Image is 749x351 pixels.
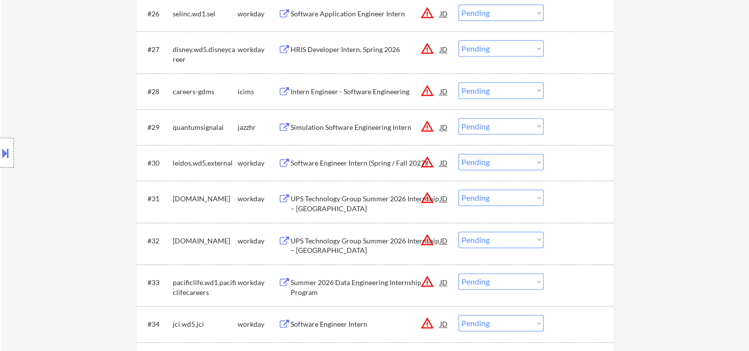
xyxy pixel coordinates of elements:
[148,9,165,19] div: #26
[420,275,434,289] button: warning_amber
[439,40,449,58] div: JD
[173,122,238,132] div: quantumsignalai
[238,278,278,288] div: workday
[291,87,440,97] div: Intern Engineer - Software Engineering
[439,4,449,22] div: JD
[173,319,238,329] div: jci.wd5.jci
[173,87,238,97] div: careers-gdms
[238,87,278,97] div: icims
[291,278,440,297] div: Summer 2026 Data Engineering Internship Program
[291,194,440,213] div: UPS Technology Group Summer 2026 Internship – [GEOGRAPHIC_DATA]
[291,122,440,132] div: Simulation Software Engineering Intern
[148,45,165,55] div: #27
[173,45,238,64] div: disney.wd5.disneycareer
[238,9,278,19] div: workday
[148,319,165,329] div: #34
[238,236,278,246] div: workday
[439,315,449,333] div: JD
[420,42,434,56] button: warning_amber
[420,233,434,247] button: warning_amber
[439,273,449,291] div: JD
[439,118,449,136] div: JD
[173,194,238,204] div: [DOMAIN_NAME]
[291,236,440,255] div: UPS Technology Group Summer 2026 Internship – [GEOGRAPHIC_DATA]
[291,319,440,329] div: Software Engineer Intern
[291,45,440,55] div: HRIS Developer Intern, Spring 2026
[238,194,278,204] div: workday
[173,278,238,297] div: pacificlife.wd1.pacificlifecareers
[420,119,434,133] button: warning_amber
[291,9,440,19] div: Software Application Engineer Intern
[439,82,449,100] div: JD
[420,191,434,205] button: warning_amber
[173,236,238,246] div: [DOMAIN_NAME]
[148,278,165,288] div: #33
[238,158,278,168] div: workday
[238,45,278,55] div: workday
[420,84,434,98] button: warning_amber
[420,155,434,169] button: warning_amber
[238,122,278,132] div: jazzhr
[439,232,449,249] div: JD
[238,319,278,329] div: workday
[291,158,440,168] div: Software Engineer Intern (Spring / Fall 2027)
[439,154,449,172] div: JD
[173,9,238,19] div: selinc.wd1.sel
[439,189,449,207] div: JD
[173,158,238,168] div: leidos.wd5.external
[420,316,434,330] button: warning_amber
[420,6,434,20] button: warning_amber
